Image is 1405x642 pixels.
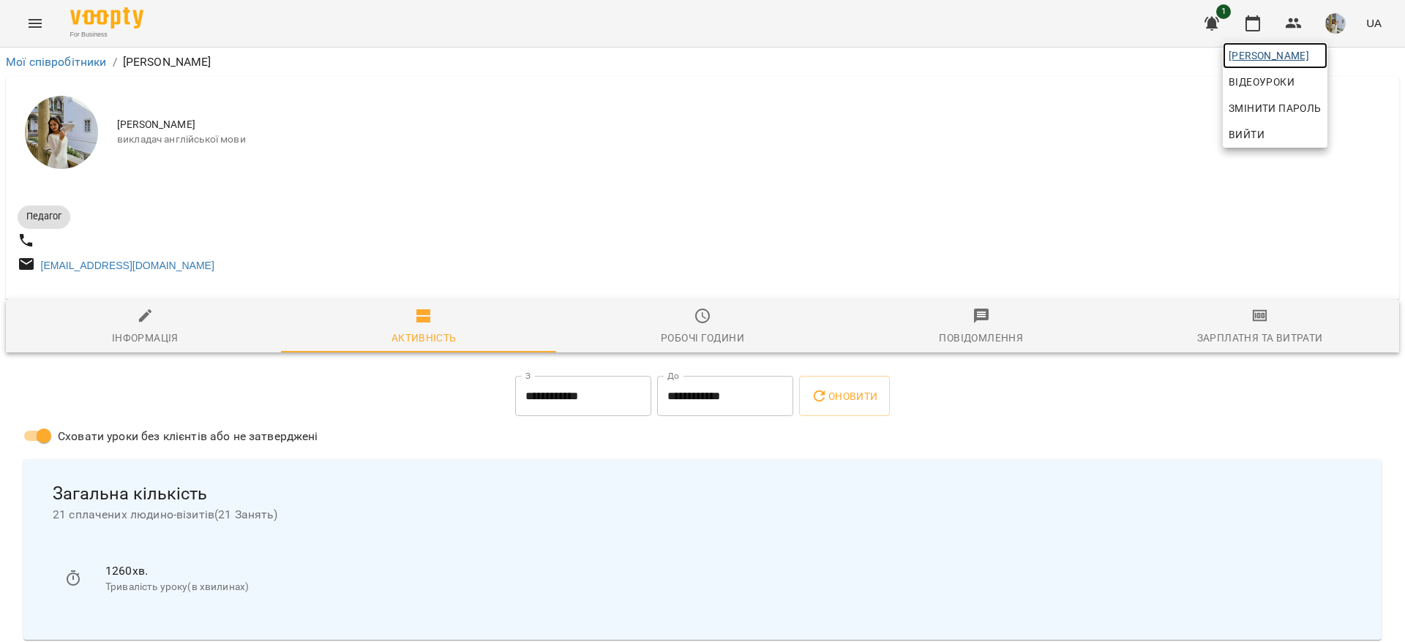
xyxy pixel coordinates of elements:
a: [PERSON_NAME] [1223,42,1327,69]
a: Змінити пароль [1223,95,1327,121]
span: Вийти [1229,126,1264,143]
span: Змінити пароль [1229,99,1322,117]
a: Відеоуроки [1223,69,1300,95]
button: Вийти [1223,121,1327,148]
span: Відеоуроки [1229,73,1295,91]
span: [PERSON_NAME] [1229,47,1322,64]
